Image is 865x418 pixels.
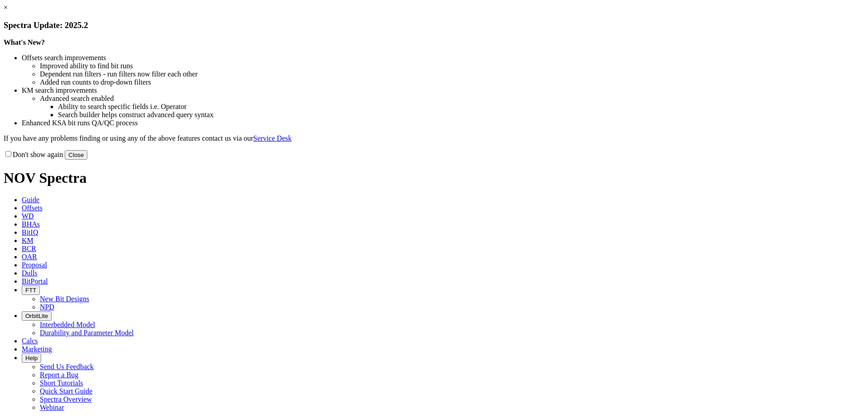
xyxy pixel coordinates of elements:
a: Durability and Parameter Model [40,329,134,337]
a: NPD [40,303,54,311]
li: Enhanced KSA bit runs QA/QC process [22,119,861,127]
span: Help [25,355,38,361]
li: Search builder helps construct advanced query syntax [58,111,861,119]
a: × [4,4,8,11]
span: Dulls [22,269,38,277]
input: Don't show again [5,151,11,157]
button: Close [65,150,87,160]
span: OAR [22,253,37,261]
span: BHAs [22,220,40,228]
span: FTT [25,287,36,294]
a: Report a Bug [40,371,78,379]
span: Proposal [22,261,47,269]
li: Improved ability to find bit runs [40,62,861,70]
li: Offsets search improvements [22,54,861,62]
a: Short Tutorials [40,379,83,387]
span: BitPortal [22,277,48,285]
li: Ability to search specific fields i.e. Operator [58,103,861,111]
a: New Bit Designs [40,295,89,303]
li: Added run counts to drop-down filters [40,78,861,86]
a: Spectra Overview [40,395,92,403]
span: OrbitLite [25,313,48,319]
a: Send Us Feedback [40,363,94,370]
span: Marketing [22,345,52,353]
a: Webinar [40,404,64,411]
li: Dependent run filters - run filters now filter each other [40,70,861,78]
h1: NOV Spectra [4,170,861,186]
label: Don't show again [4,151,63,158]
a: Service Desk [253,134,292,142]
span: Guide [22,196,39,204]
span: BitIQ [22,228,38,236]
strong: What's New? [4,38,45,46]
span: Calcs [22,337,38,345]
a: Interbedded Model [40,321,95,328]
span: Offsets [22,204,43,212]
li: Advanced search enabled [40,95,861,103]
span: WD [22,212,34,220]
li: KM search improvements [22,86,861,95]
span: BCR [22,245,36,252]
p: If you have any problems finding or using any of the above features contact us via our [4,134,861,142]
h3: Spectra Update: 2025.2 [4,20,861,30]
span: KM [22,237,33,244]
a: Quick Start Guide [40,387,92,395]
